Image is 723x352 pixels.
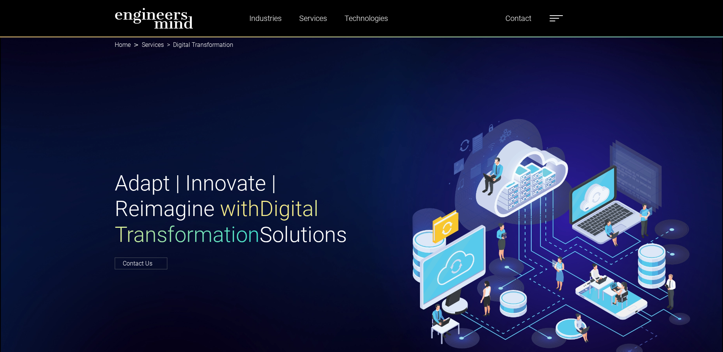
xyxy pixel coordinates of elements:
a: Contact [502,10,534,27]
li: Digital Transformation [164,40,233,50]
img: logo [115,8,193,29]
a: Home [115,41,131,48]
span: with Digital Transformation [115,196,319,247]
a: Industries [246,10,285,27]
nav: breadcrumb [115,37,609,53]
a: Services [142,41,164,48]
a: Services [296,10,330,27]
h1: Adapt | Innovate | Reimagine Solutions [115,171,357,248]
a: Contact Us [115,258,167,269]
a: Technologies [341,10,391,27]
